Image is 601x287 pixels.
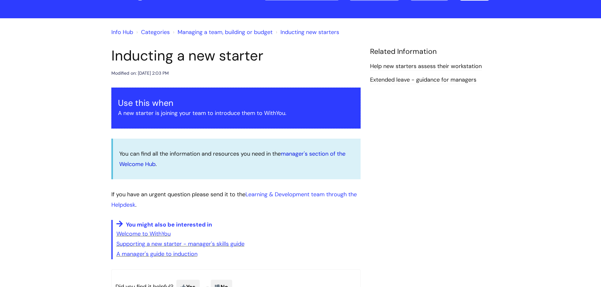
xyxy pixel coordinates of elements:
p: You can find all the information and resources you need in the . [119,149,354,169]
div: Modified on: [DATE] 2:03 PM [111,69,169,77]
a: Help new starters assess their workstation [370,62,482,71]
a: Categories [141,28,170,36]
span: You might also be interested in [126,221,212,228]
a: Extended leave - guidance for managers [370,76,476,84]
a: A manager's guide to induction [116,250,197,258]
a: Managing a team, building or budget [178,28,273,36]
li: Inducting new starters [274,27,339,37]
h4: Related Information [370,47,490,56]
li: Managing a team, building or budget [171,27,273,37]
a: manager's section of the Welcome Hub [119,150,345,168]
a: Inducting new starters [280,28,339,36]
p: If you have an urgent question please send it to the . [111,189,361,210]
a: Welcome to WithYou [116,230,171,238]
li: Solution home [135,27,170,37]
p: A new starter is joining your team to introduce them to WithYou. [118,108,354,118]
h1: Inducting a new starter [111,47,361,64]
a: Info Hub [111,28,133,36]
h3: Use this when [118,98,354,108]
a: Supporting a new starter - manager's skills guide [116,240,245,248]
a: Learning & Development team through the Helpdesk [111,191,357,208]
